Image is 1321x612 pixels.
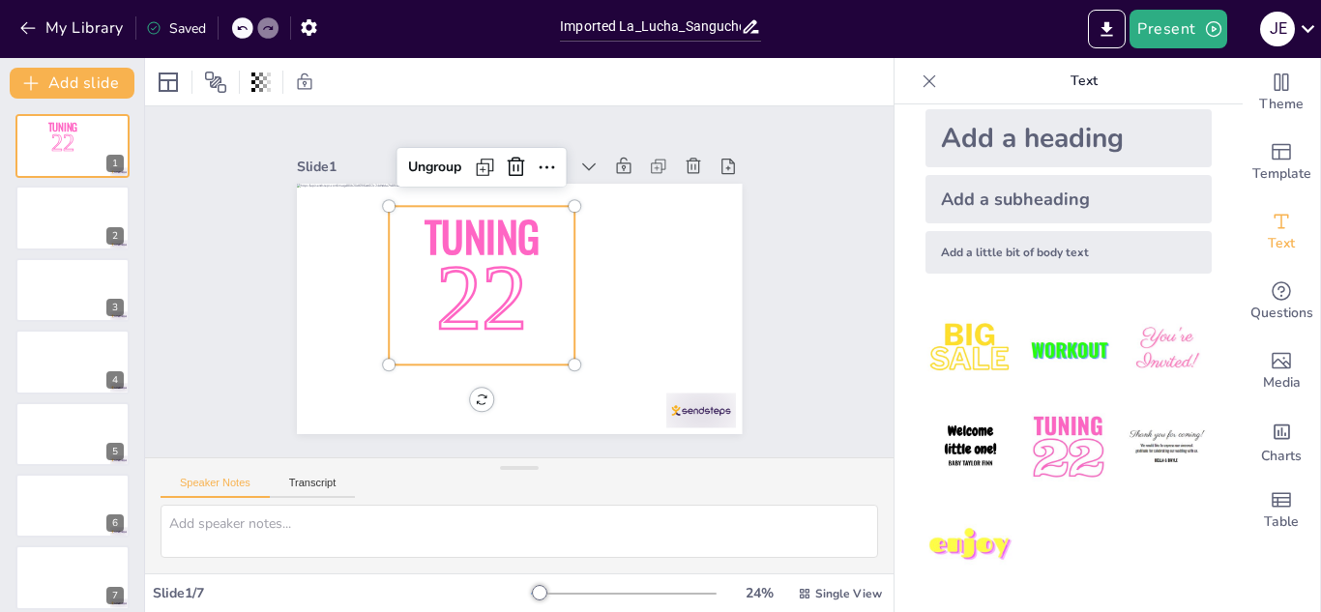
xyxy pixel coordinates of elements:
div: Saved [146,19,206,38]
input: Insert title [560,13,741,41]
div: Change the overall theme [1243,58,1320,128]
span: 22 [436,248,527,349]
span: Theme [1259,94,1304,115]
div: Add text boxes [1243,197,1320,267]
button: J E [1260,10,1295,48]
div: Slide 1 / 7 [153,584,531,602]
div: 2 [106,227,124,245]
div: 24 % [736,584,782,602]
span: Media [1263,372,1301,393]
div: 4 [15,330,130,393]
span: Single View [815,586,882,601]
div: 1 [15,114,130,178]
span: Questions [1250,303,1313,324]
span: Charts [1261,446,1302,467]
p: Text [945,58,1223,104]
div: 5 [15,402,130,466]
div: J E [1260,12,1295,46]
div: 3 [106,299,124,316]
img: 3.jpeg [1122,305,1212,394]
div: Slide 1 [297,158,533,176]
img: 1.jpeg [925,305,1015,394]
div: Add a table [1243,476,1320,545]
div: Get real-time input from your audience [1243,267,1320,336]
img: 6.jpeg [1122,402,1212,492]
img: 4.jpeg [925,402,1015,492]
button: Export to PowerPoint [1088,10,1126,48]
button: Add slide [10,68,134,99]
div: 6 [106,514,124,532]
div: Add a little bit of body text [925,231,1212,274]
button: Speaker Notes [161,477,270,498]
span: 22 [51,131,74,157]
button: Transcript [270,477,356,498]
span: Table [1264,511,1299,533]
div: 6 [15,474,130,538]
span: Position [204,71,227,94]
span: Template [1252,163,1311,185]
div: Add ready made slides [1243,128,1320,197]
div: 7 [15,545,130,609]
div: 7 [106,587,124,604]
div: Add a heading [925,109,1212,167]
div: Add charts and graphs [1243,406,1320,476]
div: 3 [15,258,130,322]
button: Present [1130,10,1226,48]
button: My Library [15,13,132,44]
div: Layout [153,67,184,98]
span: Tuning [48,119,78,134]
div: 2 [15,186,130,249]
img: 2.jpeg [1023,305,1113,394]
span: Tuning [424,204,539,266]
img: 7.jpeg [925,501,1015,591]
div: 5 [106,443,124,460]
div: Add a subheading [925,175,1212,223]
div: Ungroup [400,152,469,183]
div: 1 [106,155,124,172]
span: Text [1268,233,1295,254]
div: 4 [106,371,124,389]
div: Add images, graphics, shapes or video [1243,336,1320,406]
img: 5.jpeg [1023,402,1113,492]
